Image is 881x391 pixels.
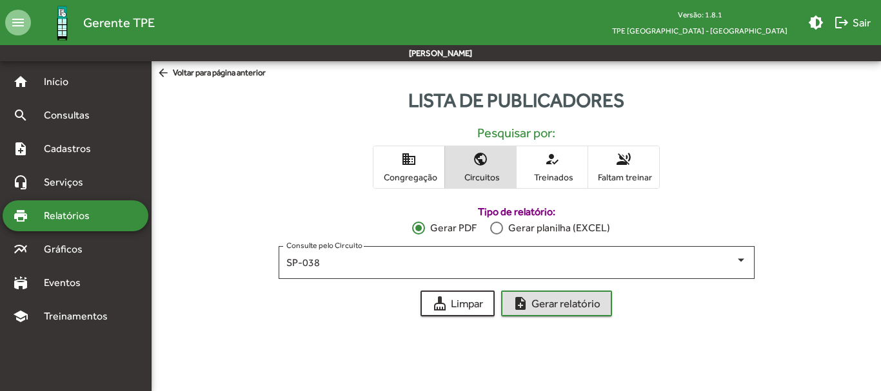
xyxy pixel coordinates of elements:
span: Treinamentos [36,309,123,324]
mat-icon: cleaning_services [432,296,448,311]
mat-icon: stadium [13,275,28,291]
button: Congregação [373,146,444,188]
span: Eventos [36,275,98,291]
span: Sair [834,11,871,34]
button: Treinados [517,146,588,188]
button: Gerar relatório [501,291,612,316]
mat-icon: note_add [513,296,528,311]
mat-icon: menu [5,10,31,35]
mat-icon: brightness_medium [808,15,824,30]
mat-icon: school [13,309,28,324]
span: Congregação [377,171,441,183]
span: Voltar para página anterior [157,66,266,81]
mat-icon: home [13,74,28,90]
button: Circuitos [445,146,516,188]
span: Serviços [36,175,101,190]
button: Faltam treinar [588,146,659,188]
span: Gerar relatório [513,292,600,315]
span: Gráficos [36,242,100,257]
span: SP-038 [286,256,320,269]
div: Gerar planilha (EXCEL) [503,220,610,236]
div: Lista de publicadores [152,86,881,115]
mat-icon: note_add [13,141,28,157]
mat-icon: print [13,208,28,224]
span: TPE [GEOGRAPHIC_DATA] - [GEOGRAPHIC_DATA] [602,23,798,39]
span: Limpar [432,292,483,315]
mat-icon: multiline_chart [13,242,28,257]
mat-icon: voice_over_off [616,151,631,167]
mat-icon: search [13,108,28,123]
mat-icon: public [473,151,488,167]
span: Gerente TPE [83,12,155,33]
img: Logo [41,2,83,44]
button: Limpar [421,291,495,316]
label: Tipo de relatório: [279,204,755,220]
span: Circuitos [448,171,513,183]
div: Versão: 1.8.1 [602,6,798,23]
mat-icon: domain [401,151,417,167]
span: Cadastros [36,141,108,157]
mat-icon: arrow_back [157,66,173,81]
span: Início [36,74,87,90]
mat-icon: logout [834,15,849,30]
span: Treinados [520,171,584,183]
mat-icon: headset_mic [13,175,28,190]
a: Gerente TPE [31,2,155,44]
div: Gerar PDF [425,220,477,236]
button: Sair [829,11,876,34]
span: Faltam treinar [591,171,656,183]
span: Relatórios [36,208,106,224]
h5: Pesquisar por: [162,125,871,140]
mat-icon: how_to_reg [544,151,560,167]
span: Consultas [36,108,106,123]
